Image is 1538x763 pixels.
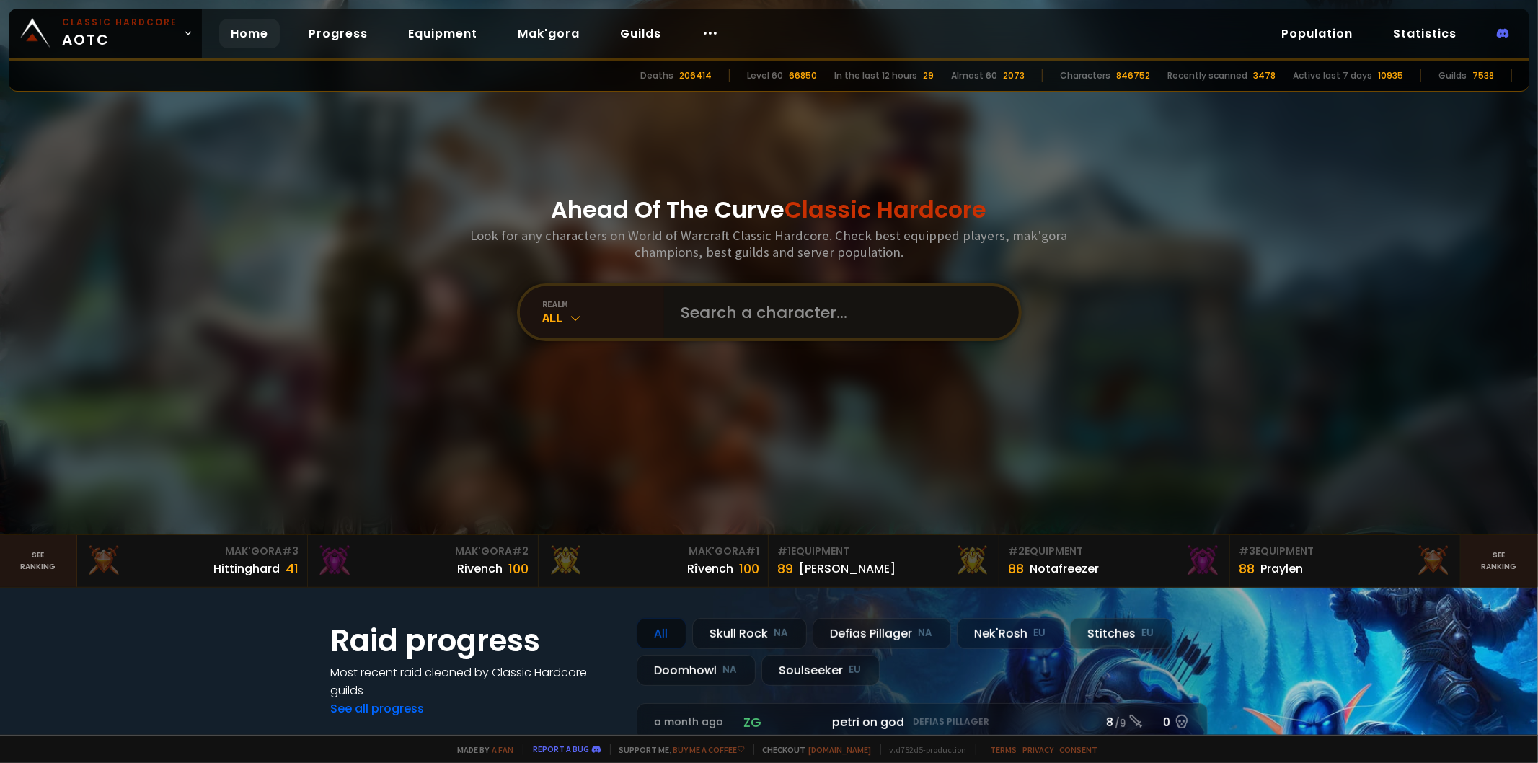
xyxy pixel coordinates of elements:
div: Stitches [1070,618,1172,649]
div: 7538 [1472,69,1494,82]
div: 206414 [679,69,712,82]
a: Mak'gora [506,19,591,48]
h3: Look for any characters on World of Warcraft Classic Hardcore. Check best equipped players, mak'g... [465,227,1074,260]
div: 846752 [1116,69,1150,82]
div: 89 [777,559,793,578]
small: NA [774,626,789,640]
a: Classic HardcoreAOTC [9,9,202,58]
a: a fan [492,744,514,755]
a: Mak'Gora#1Rîvench100 [539,535,769,587]
span: # 2 [513,544,529,558]
span: # 3 [1239,544,1255,558]
div: 88 [1008,559,1024,578]
div: Almost 60 [951,69,997,82]
div: Nek'Rosh [957,618,1064,649]
div: 100 [509,559,529,578]
a: Seeranking [1461,535,1538,587]
input: Search a character... [673,286,1002,338]
span: AOTC [62,16,177,50]
a: Progress [297,19,379,48]
div: 3478 [1253,69,1276,82]
span: v. d752d5 - production [880,744,967,755]
small: NA [723,663,738,677]
small: EU [1142,626,1154,640]
small: Classic Hardcore [62,16,177,29]
a: #2Equipment88Notafreezer [999,535,1230,587]
div: Praylen [1260,560,1303,578]
a: Population [1270,19,1364,48]
a: Guilds [609,19,673,48]
div: Equipment [1008,544,1221,559]
span: Made by [449,744,514,755]
div: Guilds [1438,69,1467,82]
a: Consent [1060,744,1098,755]
div: In the last 12 hours [834,69,917,82]
a: Home [219,19,280,48]
div: Deaths [640,69,673,82]
small: NA [919,626,933,640]
div: Mak'Gora [86,544,299,559]
div: 88 [1239,559,1255,578]
a: Terms [991,744,1017,755]
h4: Most recent raid cleaned by Classic Hardcore guilds [331,663,619,700]
span: # 1 [746,544,759,558]
a: Privacy [1023,744,1054,755]
div: Level 60 [747,69,783,82]
small: EU [849,663,862,677]
div: [PERSON_NAME] [799,560,896,578]
div: Notafreezer [1030,560,1099,578]
div: Hittinghard [213,560,280,578]
a: Buy me a coffee [673,744,745,755]
div: Equipment [1239,544,1451,559]
a: Mak'Gora#3Hittinghard41 [77,535,308,587]
div: Rivench [458,560,503,578]
a: Mak'Gora#2Rivench100 [308,535,539,587]
a: #3Equipment88Praylen [1230,535,1461,587]
div: Recently scanned [1167,69,1247,82]
h1: Raid progress [331,618,619,663]
div: realm [543,299,664,309]
div: 66850 [789,69,817,82]
a: Equipment [397,19,489,48]
div: Mak'Gora [547,544,760,559]
div: 2073 [1003,69,1025,82]
span: Classic Hardcore [785,193,987,226]
div: Doomhowl [637,655,756,686]
div: All [543,309,664,326]
div: 29 [923,69,934,82]
a: See all progress [331,700,425,717]
a: [DOMAIN_NAME] [809,744,872,755]
a: #1Equipment89[PERSON_NAME] [769,535,999,587]
div: Characters [1060,69,1110,82]
div: Rîvench [687,560,733,578]
div: 10935 [1378,69,1403,82]
span: # 1 [777,544,791,558]
a: Statistics [1382,19,1468,48]
span: Support me, [610,744,745,755]
div: Skull Rock [692,618,807,649]
div: Mak'Gora [317,544,529,559]
div: Defias Pillager [813,618,951,649]
div: 41 [286,559,299,578]
a: Report a bug [534,744,590,754]
span: # 2 [1008,544,1025,558]
div: Active last 7 days [1293,69,1372,82]
div: Equipment [777,544,990,559]
div: Soulseeker [761,655,880,686]
a: a month agozgpetri on godDefias Pillager8 /90 [637,703,1208,741]
div: 100 [739,559,759,578]
small: EU [1034,626,1046,640]
h1: Ahead Of The Curve [552,193,987,227]
span: # 3 [282,544,299,558]
span: Checkout [753,744,872,755]
div: All [637,618,686,649]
